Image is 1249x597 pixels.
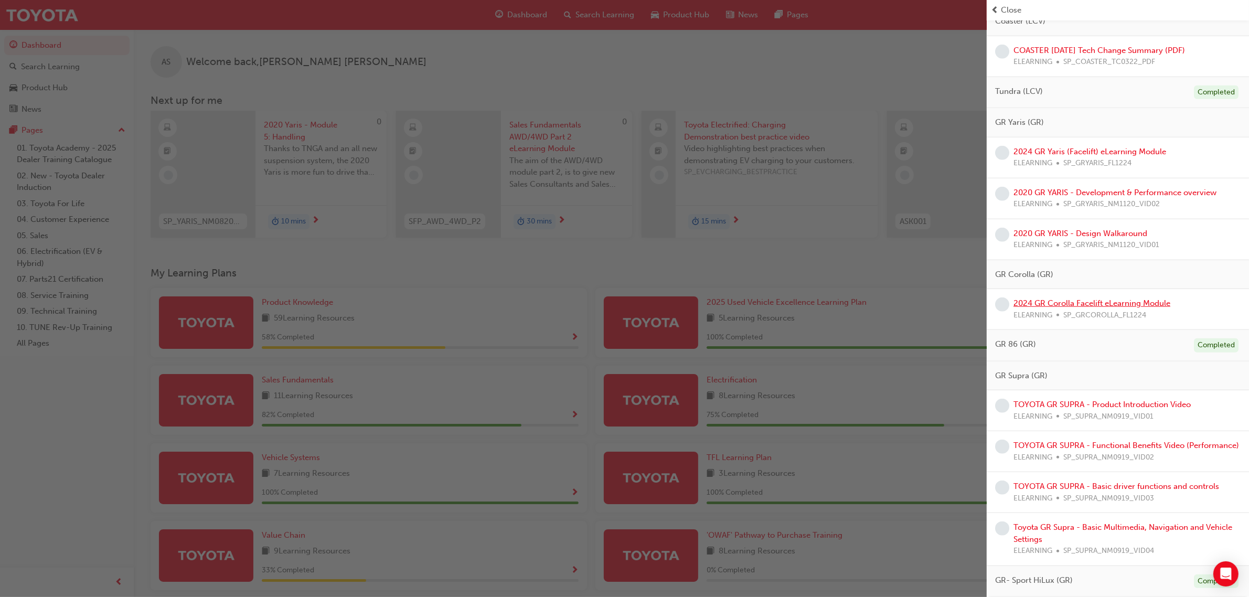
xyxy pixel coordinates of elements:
[1063,493,1154,505] span: SP_SUPRA_NM0919_VID03
[995,45,1009,59] span: learningRecordVerb_NONE-icon
[1013,147,1166,156] a: 2024 GR Yaris (Facelift) eLearning Module
[995,481,1009,495] span: learningRecordVerb_NONE-icon
[995,15,1045,27] span: Coaster (LCV)
[995,116,1044,129] span: GR Yaris (GR)
[995,86,1043,98] span: Tundra (LCV)
[991,4,1245,16] button: prev-iconClose
[1001,4,1021,16] span: Close
[995,440,1009,454] span: learningRecordVerb_NONE-icon
[995,269,1053,281] span: GR Corolla (GR)
[1013,452,1052,464] span: ELEARNING
[1013,441,1239,450] a: TOYOTA GR SUPRA - Functional Benefits Video (Performance)
[1013,493,1052,505] span: ELEARNING
[1063,56,1155,68] span: SP_COASTER_TC0322_PDF
[1013,523,1232,544] a: Toyota GR Supra - Basic Multimedia, Navigation and Vehicle Settings
[1013,56,1052,68] span: ELEARNING
[1013,298,1170,308] a: 2024 GR Corolla Facelift eLearning Module
[995,399,1009,413] span: learningRecordVerb_NONE-icon
[995,370,1048,382] span: GR Supra (GR)
[995,338,1036,350] span: GR 86 (GR)
[1063,239,1159,251] span: SP_GRYARIS_NM1120_VID01
[1013,310,1052,322] span: ELEARNING
[1013,482,1219,491] a: TOYOTA GR SUPRA - Basic driver functions and controls
[1063,310,1146,322] span: SP_GRCOROLLA_FL1224
[1013,188,1216,197] a: 2020 GR YARIS - Development & Performance overview
[1194,86,1239,100] div: Completed
[1013,400,1191,409] a: TOYOTA GR SUPRA - Product Introduction Video
[1063,411,1154,423] span: SP_SUPRA_NM0919_VID01
[1063,157,1131,169] span: SP_GRYARIS_FL1224
[1013,545,1052,557] span: ELEARNING
[995,297,1009,312] span: learningRecordVerb_NONE-icon
[995,521,1009,536] span: learningRecordVerb_NONE-icon
[1194,574,1239,589] div: Completed
[995,228,1009,242] span: learningRecordVerb_NONE-icon
[1013,411,1052,423] span: ELEARNING
[1063,198,1160,210] span: SP_GRYARIS_NM1120_VID02
[991,4,999,16] span: prev-icon
[1013,157,1052,169] span: ELEARNING
[1013,46,1185,55] a: COASTER [DATE] Tech Change Summary (PDF)
[995,187,1009,201] span: learningRecordVerb_NONE-icon
[1063,452,1154,464] span: SP_SUPRA_NM0919_VID02
[1013,198,1052,210] span: ELEARNING
[1063,545,1154,557] span: SP_SUPRA_NM0919_VID04
[995,574,1073,587] span: GR- Sport HiLux (GR)
[1194,338,1239,353] div: Completed
[1013,239,1052,251] span: ELEARNING
[1213,561,1239,587] div: Open Intercom Messenger
[1013,229,1147,238] a: 2020 GR YARIS - Design Walkaround
[995,146,1009,160] span: learningRecordVerb_NONE-icon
